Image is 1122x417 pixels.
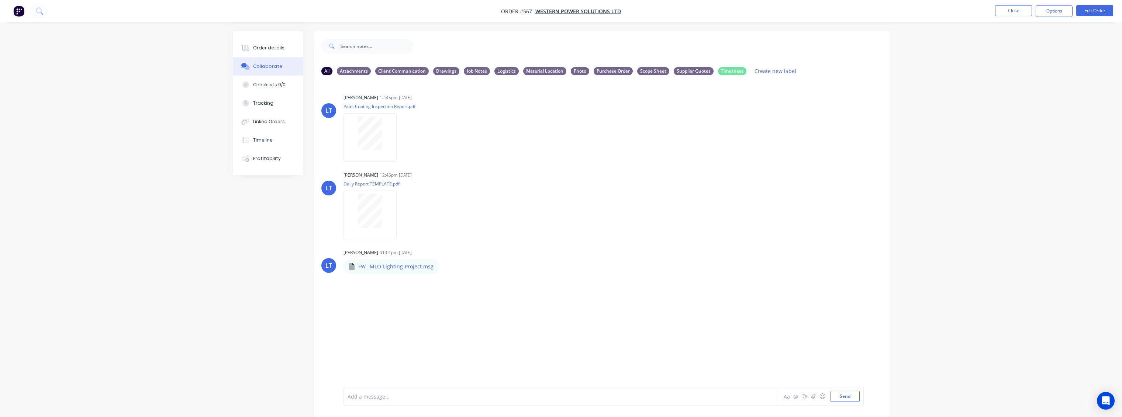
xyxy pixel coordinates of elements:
[380,94,412,101] div: 12:45pm [DATE]
[343,249,378,256] div: [PERSON_NAME]
[380,249,412,256] div: 01:01pm [DATE]
[523,67,566,75] div: Material Location
[341,39,414,53] input: Search notes...
[571,67,589,75] div: Photo
[321,67,332,75] div: All
[233,131,303,149] button: Timeline
[718,67,746,75] div: Timesheet
[233,149,303,168] button: Profitability
[791,392,800,401] button: @
[375,67,429,75] div: Client Communication
[783,392,791,401] button: Aa
[535,8,621,15] a: WESTERN POWER SOLUTIONS LTD
[501,8,535,15] span: Order #567 -
[380,172,412,178] div: 12:45pm [DATE]
[325,261,332,270] div: LT
[433,67,459,75] div: Drawings
[1097,392,1115,410] div: Open Intercom Messenger
[253,155,281,162] div: Profitability
[343,172,378,178] div: [PERSON_NAME]
[325,184,332,192] div: LT
[13,6,24,17] img: Factory
[1076,5,1113,16] button: Edit Order
[494,67,519,75] div: Logistics
[831,391,860,402] button: Send
[995,5,1032,16] button: Close
[674,67,714,75] div: Supplier Quotes
[594,67,633,75] div: Purchase Order
[637,67,669,75] div: Scope Sheet
[343,103,415,110] p: Paint Coating Inspection Report.pdf
[233,39,303,57] button: Order details
[325,106,332,115] div: LT
[337,67,371,75] div: Attachments
[358,263,434,270] p: FW_-MLO-Lighting-Project.msg
[233,76,303,94] button: Checklists 0/0
[751,66,800,76] button: Create new label
[253,45,284,51] div: Order details
[233,57,303,76] button: Collaborate
[253,100,273,107] div: Tracking
[253,118,285,125] div: Linked Orders
[253,137,273,143] div: Timeline
[343,94,378,101] div: [PERSON_NAME]
[464,67,490,75] div: Job Notes
[1036,5,1073,17] button: Options
[343,181,404,187] p: Daily Report TEMPLATE.pdf
[818,392,827,401] button: ☺
[233,112,303,131] button: Linked Orders
[253,63,282,70] div: Collaborate
[233,94,303,112] button: Tracking
[253,81,286,88] div: Checklists 0/0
